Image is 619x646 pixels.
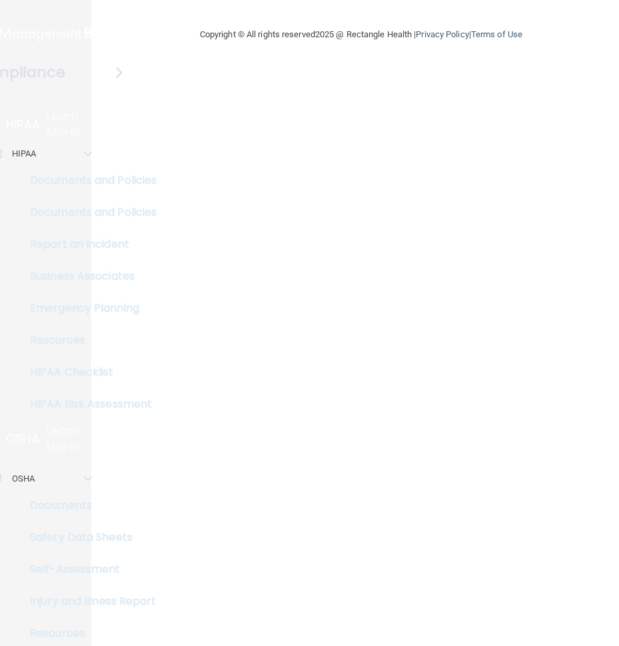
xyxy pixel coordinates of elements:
a: Terms of Use [471,29,522,39]
p: HIPAA [6,117,40,133]
p: HIPAA [12,146,37,162]
p: OSHA [12,471,35,487]
p: Learn More! [46,423,92,455]
p: OSHA [6,431,39,447]
div: Copyright © All rights reserved 2025 @ Rectangle Health | | [118,13,604,56]
p: Learn More! [47,109,92,141]
a: Privacy Policy [416,29,468,39]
